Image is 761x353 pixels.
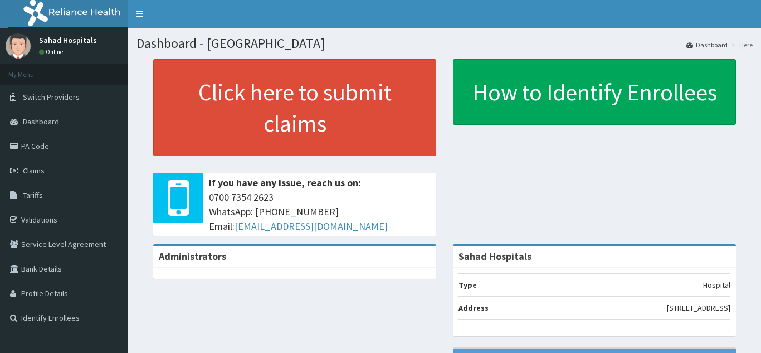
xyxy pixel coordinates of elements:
p: [STREET_ADDRESS] [667,302,730,313]
p: Sahad Hospitals [39,36,97,44]
b: Type [458,280,477,290]
b: If you have any issue, reach us on: [209,176,361,189]
span: Claims [23,166,45,176]
p: Hospital [703,279,730,291]
a: [EMAIL_ADDRESS][DOMAIN_NAME] [235,220,388,233]
a: Online [39,48,66,56]
img: User Image [6,33,31,59]
h1: Dashboard - [GEOGRAPHIC_DATA] [136,36,753,51]
span: Dashboard [23,117,59,127]
a: How to Identify Enrollees [453,59,736,125]
strong: Sahad Hospitals [458,250,531,263]
span: Tariffs [23,190,43,200]
span: Switch Providers [23,92,80,102]
span: 0700 7354 2623 WhatsApp: [PHONE_NUMBER] Email: [209,190,431,233]
a: Click here to submit claims [153,59,436,156]
b: Address [458,303,489,313]
b: Administrators [159,250,226,263]
li: Here [729,40,753,50]
a: Dashboard [686,40,728,50]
